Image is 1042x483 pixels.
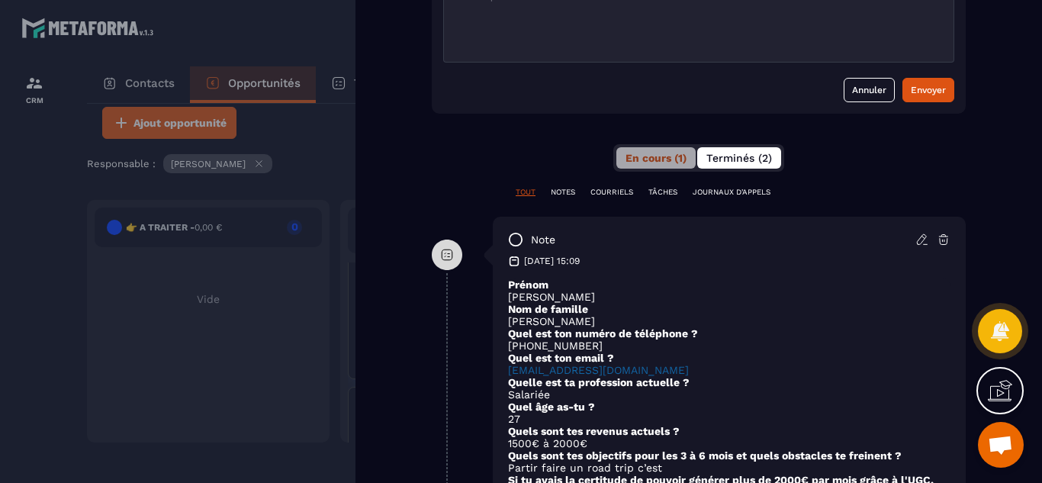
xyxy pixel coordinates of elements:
strong: Nom de famille [508,303,588,315]
p: NOTES [551,187,575,198]
div: Ouvrir le chat [978,422,1024,468]
p: 1500€ à 2000€ [508,437,950,449]
span: En cours (1) [626,152,687,164]
strong: Quels sont tes revenus actuels ? [508,425,680,437]
p: 27 [508,413,950,425]
button: En cours (1) [616,147,696,169]
strong: Prénom [508,279,548,291]
p: note [531,233,555,247]
p: TOUT [516,187,535,198]
p: [PERSON_NAME] [508,291,950,303]
p: JOURNAUX D'APPELS [693,187,770,198]
strong: Quel âge as-tu ? [508,401,595,413]
strong: Quelle est ta profession actuelle ? [508,376,690,388]
p: [PERSON_NAME] [508,315,950,327]
strong: Quel est ton numéro de téléphone ? [508,327,698,340]
strong: Quels sont tes objectifs pour les 3 à 6 mois et quels obstacles te freinent ? [508,449,902,462]
a: [EMAIL_ADDRESS][DOMAIN_NAME] [508,364,689,376]
p: COURRIELS [590,187,633,198]
button: Terminés (2) [697,147,781,169]
strong: Quel est ton email ? [508,352,614,364]
p: TÂCHES [648,187,677,198]
p: Partir faire un road trip c’est [508,462,950,474]
p: [PHONE_NUMBER] [508,340,950,352]
span: Terminés (2) [706,152,772,164]
p: [DATE] 15:09 [524,255,580,267]
p: Salariée [508,388,950,401]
